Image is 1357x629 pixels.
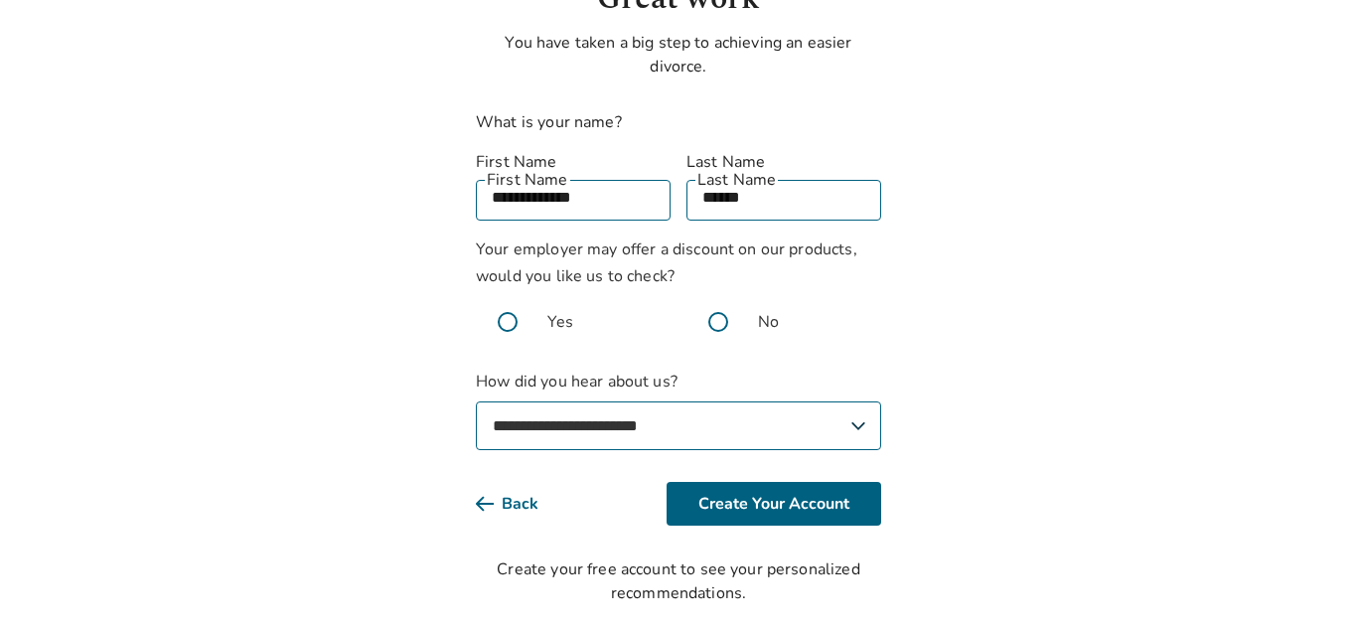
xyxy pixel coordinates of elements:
[476,31,881,79] p: You have taken a big step to achieving an easier divorce.
[686,150,881,174] label: Last Name
[476,401,881,450] select: How did you hear about us?
[547,310,573,334] span: Yes
[1258,534,1357,629] iframe: Chat Widget
[476,557,881,605] div: Create your free account to see your personalized recommendations.
[476,482,570,526] button: Back
[476,111,622,133] label: What is your name?
[476,238,857,287] span: Your employer may offer a discount on our products, would you like us to check?
[667,482,881,526] button: Create Your Account
[476,370,881,450] label: How did you hear about us?
[476,150,671,174] label: First Name
[758,310,779,334] span: No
